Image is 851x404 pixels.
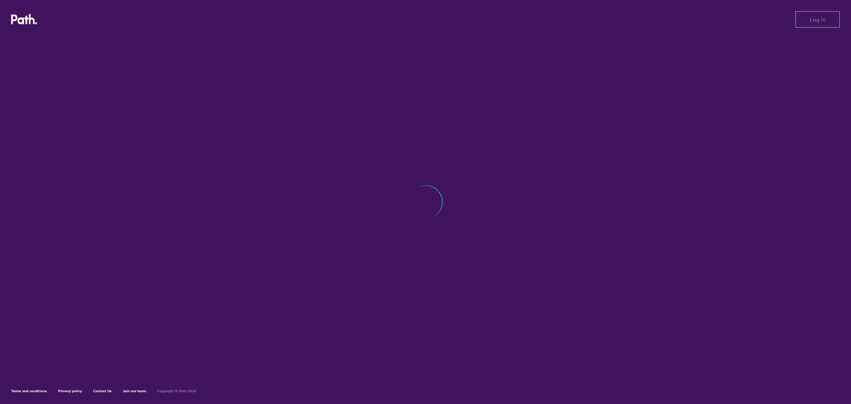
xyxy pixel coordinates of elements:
a: Terms and conditions [11,389,47,393]
a: Privacy policy [58,389,82,393]
a: Contact Us [93,389,112,393]
h6: Copyright © Path 2018 [157,389,196,393]
a: Join our team [123,389,146,393]
span: Log in [810,16,826,23]
button: Log in [795,11,840,28]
